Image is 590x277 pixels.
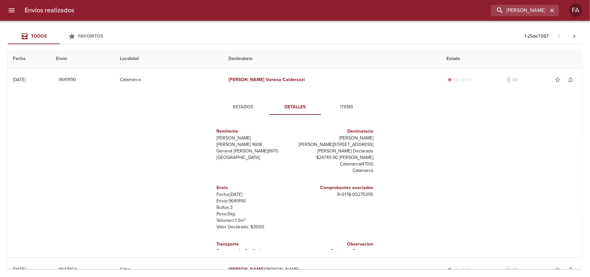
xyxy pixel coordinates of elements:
p: [PERSON_NAME] 1608 , [217,141,293,148]
span: Pagina anterior [551,33,567,39]
p: Volumen: 1.3 m [217,217,293,224]
th: Localidad [115,50,223,68]
p: Envío: 9649190 [217,198,293,204]
div: Abrir información de usuario [569,4,582,17]
span: Favoritos [78,33,103,39]
span: star_border [554,266,561,273]
span: No tiene pedido asociado [512,77,518,83]
p: Transporte: La Sevillanita [217,248,293,254]
p: [PERSON_NAME] [217,135,293,141]
span: No tiene documentos adjuntos [505,77,512,83]
p: [GEOGRAPHIC_DATA] [217,154,293,161]
button: Agregar a favoritos [551,73,564,86]
div: [DATE] [13,77,26,82]
h6: Transporte [217,241,293,248]
span: radio_button_checked [448,268,452,271]
span: notifications_none [567,77,574,83]
p: Catamarca [298,167,374,174]
sup: 3 [244,217,246,221]
span: radio_button_unchecked [467,78,471,82]
span: Estados [221,103,265,111]
span: Detalles [273,103,317,111]
span: No tiene pedido asociado [512,266,518,273]
p: Catamarca Catamarca [298,248,374,254]
div: Tabs detalle de guia [217,99,373,115]
p: Catamarca ( 4700 ) [298,161,374,167]
h6: Destinatario [298,128,374,135]
em: [PERSON_NAME] [229,77,265,82]
div: FA [569,4,582,17]
button: Agregar a favoritos [551,263,564,276]
p: 1 - 25 de 7.067 [525,33,549,40]
h6: Envios realizados [25,5,74,16]
th: Destinatario [224,50,441,68]
span: radio_button_unchecked [454,268,458,271]
p: [PERSON_NAME][STREET_ADDRESS][PERSON_NAME] Declarado $24749.90 [PERSON_NAME] [298,141,374,161]
button: menu [4,3,19,18]
button: Activar notificaciones [564,263,577,276]
div: [DATE] [13,267,26,272]
h6: Remitente [217,128,293,135]
th: Estado [441,50,582,68]
span: radio_button_unchecked [454,78,458,82]
span: Todos [31,33,47,39]
span: radio_button_unchecked [467,268,471,271]
h6: Comprobantes asociados [298,184,374,191]
th: Fecha [8,50,51,68]
em: Calderazzi [283,77,305,82]
p: Valor Declarado: $ 3000 [217,224,293,230]
span: radio_button_unchecked [461,78,465,82]
p: R - 0178 - 00275395 [298,191,374,198]
em: Vanesa [266,77,281,82]
p: Peso: 0 kg [217,211,293,217]
span: 9647903 [59,266,77,274]
span: No tiene documentos adjuntos [505,266,512,273]
h6: Envio [217,184,293,191]
div: Generado [446,77,472,83]
p: General [PERSON_NAME] ( 1617 ) [217,148,293,154]
button: Activar notificaciones [564,73,577,86]
span: notifications_none [567,266,574,273]
div: Generado [446,266,472,273]
p: [PERSON_NAME] [298,135,374,141]
span: radio_button_checked [448,78,452,82]
button: 9647903 [56,264,79,276]
input: buscar [491,5,548,16]
h6: Observacion [298,241,374,248]
span: Items [325,103,369,111]
div: Tabs Envios [8,29,111,44]
span: radio_button_unchecked [461,268,465,271]
span: star_border [554,77,561,83]
th: Envio [51,50,115,68]
span: 9649190 [59,76,76,84]
em: [PERSON_NAME] [229,267,265,272]
p: Fecha: [DATE] [217,191,293,198]
p: Bultos: 3 [217,204,293,211]
span: Pagina siguiente [567,29,582,44]
td: Catamarca [115,68,223,91]
button: 9649190 [56,74,79,86]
